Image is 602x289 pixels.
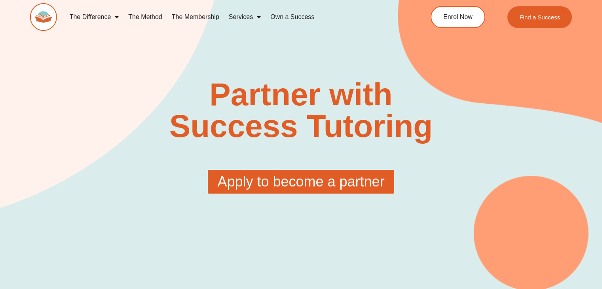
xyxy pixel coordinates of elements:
h1: Partner with Success Tutoring [163,79,438,142]
nav: Menu [65,8,400,26]
a: The Membership [167,8,224,26]
span: Find a Success [519,14,560,20]
a: Enrol Now [431,6,485,28]
a: Apply to become a partner [208,170,394,194]
span: Apply to become a partner [217,175,384,189]
a: Own a Success [266,8,319,26]
a: The Difference [65,8,124,26]
a: Find a Success [507,6,572,28]
a: The Method [123,8,167,26]
a: Services [224,8,266,26]
span: Enrol Now [443,14,473,20]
